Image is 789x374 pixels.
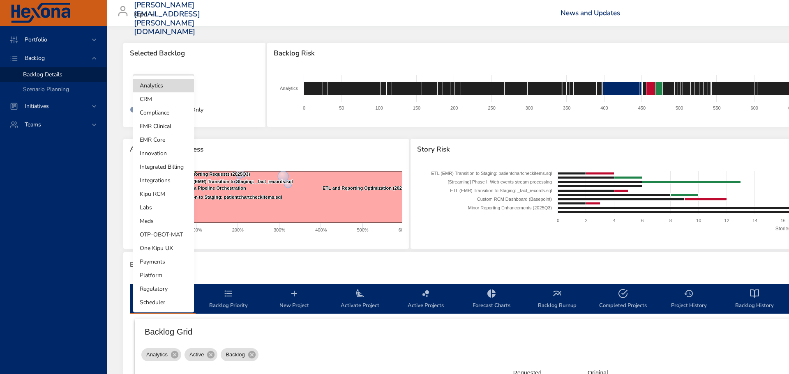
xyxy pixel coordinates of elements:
[133,187,194,201] li: Kipu RCM
[133,228,194,241] li: OTP-OBOT-MAT
[133,214,194,228] li: Meds
[133,106,194,119] li: Compliance
[133,119,194,133] li: EMR Clinical
[133,79,194,92] li: Analytics
[133,133,194,147] li: EMR Core
[133,160,194,174] li: Integrated Billing
[133,296,194,309] li: Scheduler
[133,92,194,106] li: CRM
[133,201,194,214] li: Labs
[133,147,194,160] li: Innovation
[133,282,194,296] li: Regulatory
[133,268,194,282] li: Platform
[133,174,194,187] li: Integrations
[133,241,194,255] li: One Kipu UX
[133,255,194,268] li: Payments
